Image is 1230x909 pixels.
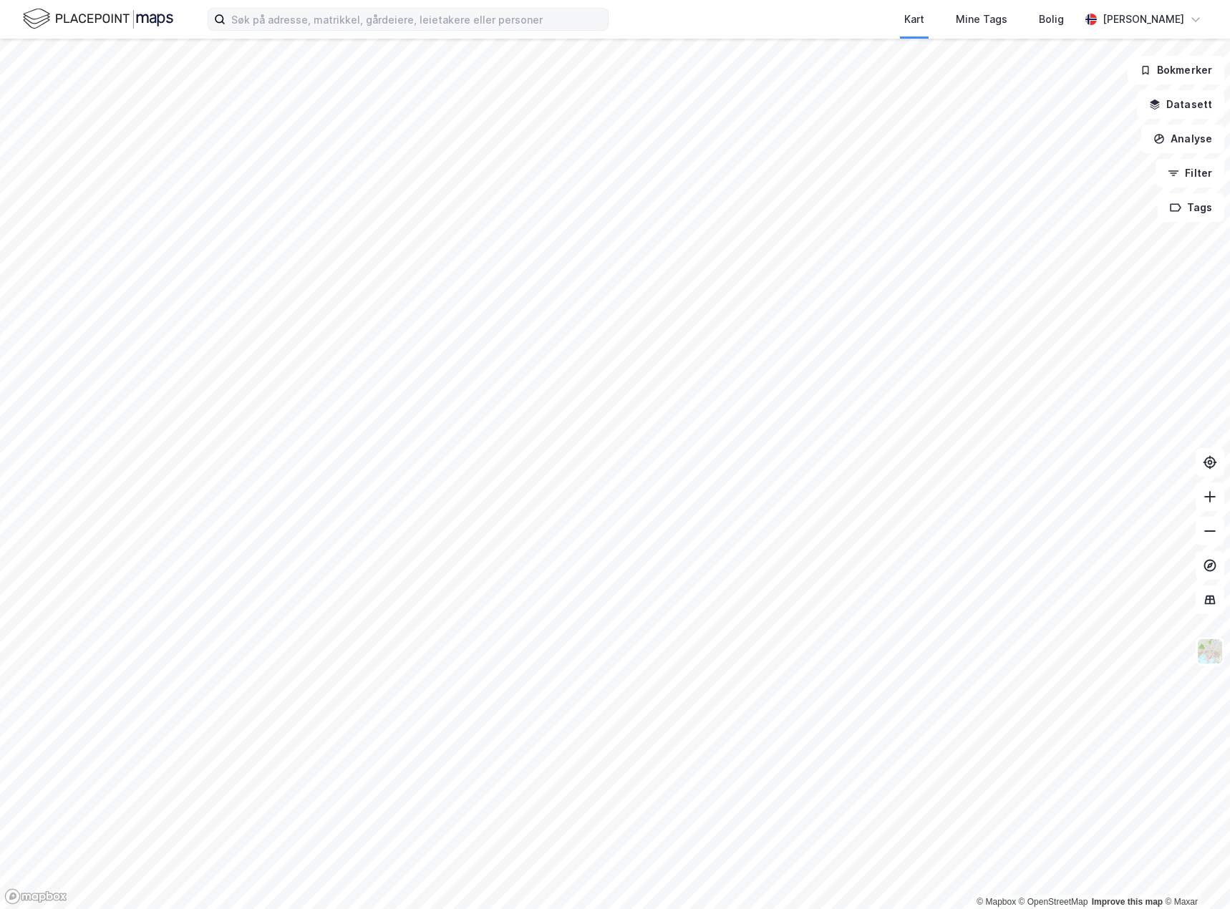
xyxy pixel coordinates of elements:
[226,9,608,30] input: Søk på adresse, matrikkel, gårdeiere, leietakere eller personer
[1156,159,1224,188] button: Filter
[1196,638,1224,665] img: Z
[1158,840,1230,909] iframe: Chat Widget
[1141,125,1224,153] button: Analyse
[4,888,67,905] a: Mapbox homepage
[1092,897,1163,907] a: Improve this map
[956,11,1007,28] div: Mine Tags
[1103,11,1184,28] div: [PERSON_NAME]
[23,6,173,31] img: logo.f888ab2527a4732fd821a326f86c7f29.svg
[1158,193,1224,222] button: Tags
[1039,11,1064,28] div: Bolig
[1128,56,1224,84] button: Bokmerker
[1137,90,1224,119] button: Datasett
[977,897,1016,907] a: Mapbox
[904,11,924,28] div: Kart
[1019,897,1088,907] a: OpenStreetMap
